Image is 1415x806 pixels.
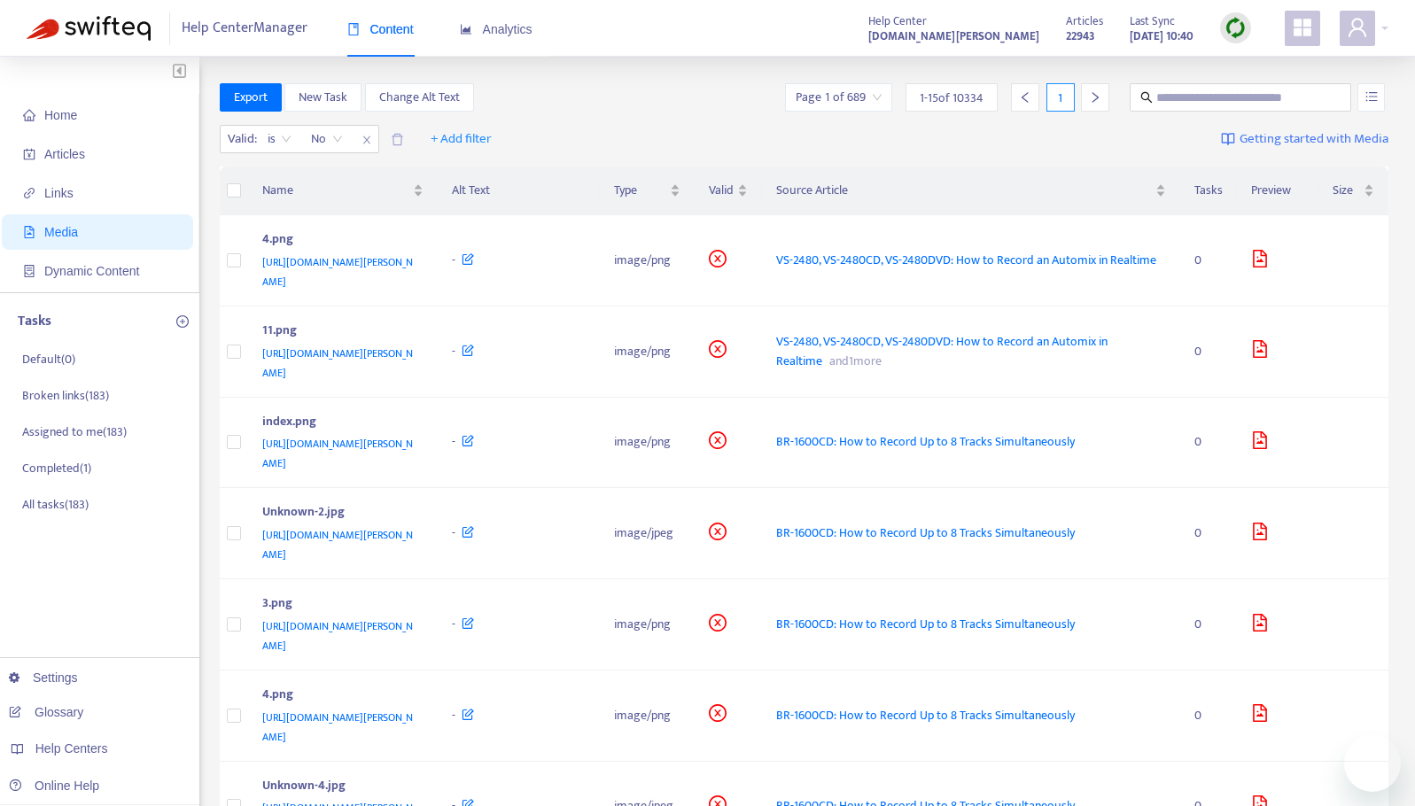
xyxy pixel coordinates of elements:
span: close-circle [709,614,727,632]
span: file-image [1251,431,1269,449]
th: Tasks [1180,167,1237,215]
img: image-link [1221,132,1235,146]
span: container [23,265,35,277]
span: Type [614,181,666,200]
a: Getting started with Media [1221,125,1388,153]
span: Media [44,225,78,239]
span: file-image [1251,704,1269,722]
span: [URL][DOMAIN_NAME][PERSON_NAME] [262,617,413,655]
span: Size [1333,181,1360,200]
span: Analytics [460,22,533,36]
div: 1 [1046,83,1075,112]
span: Articles [1066,12,1103,31]
span: delete [391,133,404,146]
div: Unknown-4.jpg [262,776,417,799]
a: [DOMAIN_NAME][PERSON_NAME] [868,26,1039,46]
span: Articles [44,147,85,161]
div: 0 [1194,432,1223,452]
div: 0 [1194,251,1223,270]
span: file-image [1251,340,1269,358]
span: [URL][DOMAIN_NAME][PERSON_NAME] [262,435,413,472]
div: 0 [1194,706,1223,725]
p: Assigned to me ( 183 ) [22,422,127,441]
span: Help Centers [35,741,108,756]
div: 0 [1194,523,1223,543]
div: 3.png [262,593,417,616]
span: right [1089,91,1101,104]
span: account-book [23,148,35,160]
span: home [23,109,35,121]
span: close-circle [709,250,727,267]
p: Default ( 0 ) [22,350,75,368]
span: VS-2480, VS-2480CD, VS-2480DVD: How to Record an Automix in Realtime [776,331,1108,371]
span: - [452,614,455,634]
span: and 1 more [822,351,882,371]
span: link [23,187,35,199]
div: 0 [1194,615,1223,634]
td: image/png [600,398,695,489]
iframe: メッセージングウィンドウを開くボタン [1344,735,1401,792]
span: close-circle [709,431,727,449]
td: image/png [600,215,695,306]
th: Name [248,167,438,215]
a: Glossary [9,705,83,719]
span: search [1140,91,1153,104]
span: Content [347,22,414,36]
p: Completed ( 1 ) [22,459,91,477]
span: Valid [709,181,734,200]
span: 1 - 15 of 10334 [920,89,984,107]
td: image/png [600,579,695,670]
span: close-circle [709,340,727,358]
span: BR-1600CD: How to Record Up to 8 Tracks Simultaneously [776,523,1075,543]
button: Export [220,83,282,112]
span: area-chart [460,23,472,35]
span: Valid : [221,126,260,152]
span: - [452,250,455,270]
th: Preview [1237,167,1318,215]
span: Home [44,108,77,122]
p: Broken links ( 183 ) [22,386,109,405]
td: image/png [600,306,695,398]
span: BR-1600CD: How to Record Up to 8 Tracks Simultaneously [776,431,1075,452]
span: + Add filter [431,128,492,150]
th: Valid [695,167,762,215]
span: file-image [1251,614,1269,632]
span: close [355,129,378,151]
img: Swifteq [27,16,151,41]
div: 4.png [262,229,417,252]
strong: [DATE] 10:40 [1130,27,1193,46]
a: Settings [9,670,78,685]
th: Type [600,167,695,215]
span: plus-circle [176,315,189,328]
span: Source Article [776,181,1152,200]
p: Tasks [18,311,51,332]
span: is [268,126,292,152]
span: [URL][DOMAIN_NAME][PERSON_NAME] [262,345,413,382]
span: [URL][DOMAIN_NAME][PERSON_NAME] [262,253,413,291]
span: New Task [299,88,347,107]
button: New Task [284,83,362,112]
td: image/png [600,670,695,762]
div: 4.png [262,685,417,708]
button: + Add filter [417,125,505,153]
span: user [1347,17,1368,38]
span: [URL][DOMAIN_NAME][PERSON_NAME] [262,709,413,746]
span: Help Center [868,12,927,31]
th: Source Article [762,167,1180,215]
span: appstore [1292,17,1313,38]
span: Getting started with Media [1240,129,1388,150]
span: Export [234,88,268,107]
span: Dynamic Content [44,264,139,278]
strong: 22943 [1066,27,1095,46]
th: Size [1318,167,1388,215]
span: close-circle [709,704,727,722]
span: left [1019,91,1031,104]
span: file-image [23,226,35,238]
img: sync.dc5367851b00ba804db3.png [1225,17,1247,39]
span: Links [44,186,74,200]
span: [URL][DOMAIN_NAME][PERSON_NAME] [262,526,413,563]
span: - [452,523,455,543]
span: file-image [1251,250,1269,267]
span: No [311,126,343,152]
span: BR-1600CD: How to Record Up to 8 Tracks Simultaneously [776,705,1075,725]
